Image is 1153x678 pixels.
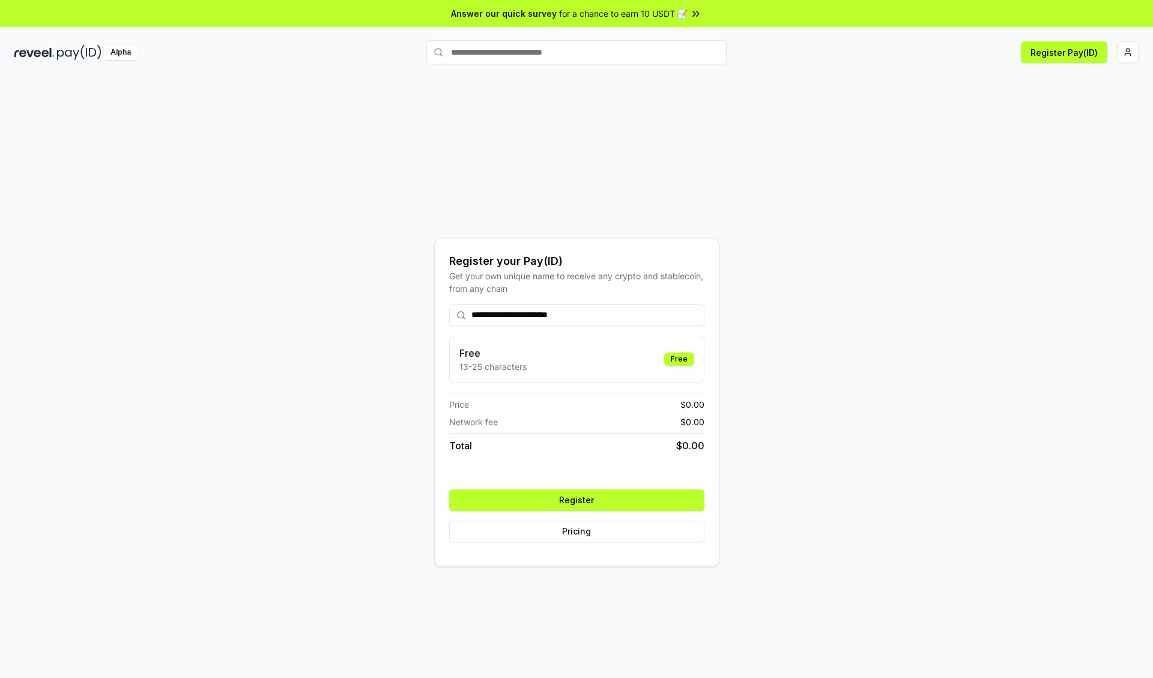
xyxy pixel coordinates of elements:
[1021,41,1107,63] button: Register Pay(ID)
[449,270,704,295] div: Get your own unique name to receive any crypto and stablecoin, from any chain
[559,7,688,20] span: for a chance to earn 10 USDT 📝
[459,360,527,373] p: 13-25 characters
[449,398,469,411] span: Price
[104,45,138,60] div: Alpha
[680,398,704,411] span: $ 0.00
[449,416,498,428] span: Network fee
[664,353,694,366] div: Free
[449,489,704,511] button: Register
[451,7,557,20] span: Answer our quick survey
[449,438,472,453] span: Total
[459,346,527,360] h3: Free
[676,438,704,453] span: $ 0.00
[14,45,55,60] img: reveel_dark
[449,253,704,270] div: Register your Pay(ID)
[680,416,704,428] span: $ 0.00
[57,45,101,60] img: pay_id
[449,521,704,542] button: Pricing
